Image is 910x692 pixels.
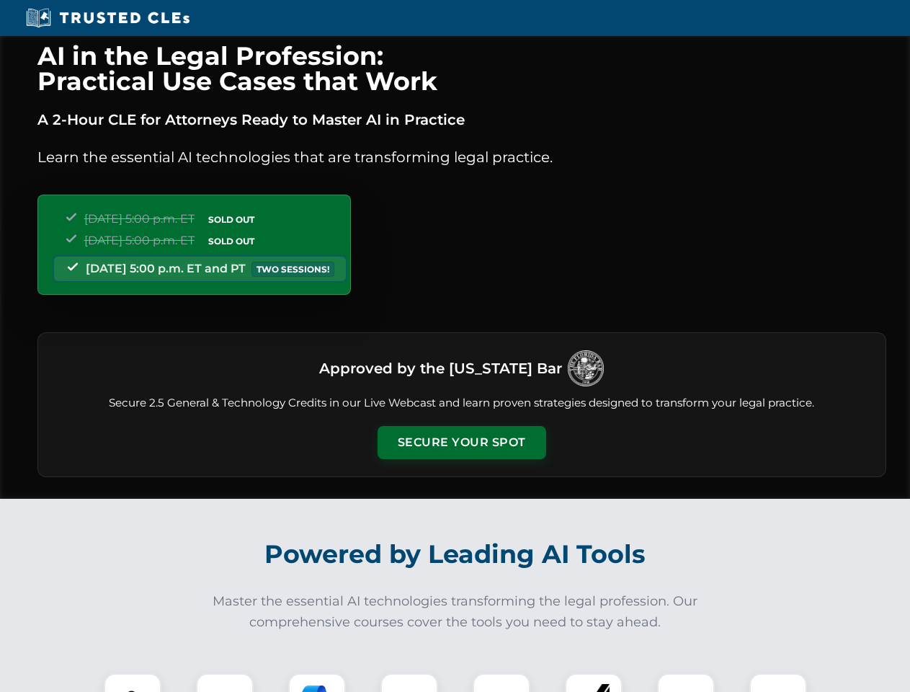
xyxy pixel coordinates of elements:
img: Logo [568,350,604,386]
button: Secure Your Spot [378,426,546,459]
h1: AI in the Legal Profession: Practical Use Cases that Work [37,43,886,94]
span: [DATE] 5:00 p.m. ET [84,212,195,226]
span: [DATE] 5:00 p.m. ET [84,234,195,247]
p: Learn the essential AI technologies that are transforming legal practice. [37,146,886,169]
p: A 2-Hour CLE for Attorneys Ready to Master AI in Practice [37,108,886,131]
span: SOLD OUT [203,234,259,249]
h2: Powered by Leading AI Tools [56,529,855,580]
img: Trusted CLEs [22,7,194,29]
p: Secure 2.5 General & Technology Credits in our Live Webcast and learn proven strategies designed ... [55,395,868,412]
span: SOLD OUT [203,212,259,227]
p: Master the essential AI technologies transforming the legal profession. Our comprehensive courses... [203,591,708,633]
h3: Approved by the [US_STATE] Bar [319,355,562,381]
